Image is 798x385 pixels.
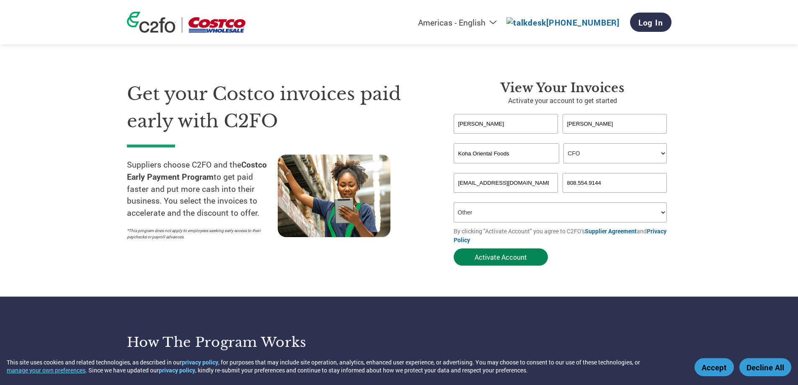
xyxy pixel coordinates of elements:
[563,173,667,193] input: Phone*
[7,366,85,374] button: manage your own preferences
[127,12,176,33] img: c2fo logo
[159,366,195,374] a: privacy policy
[454,173,558,193] input: Invalid Email format
[454,227,671,244] p: By clicking "Activate Account" you agree to C2FO's and
[454,114,558,134] input: First Name*
[506,17,546,28] img: talkdesk
[278,155,390,237] img: supply chain worker
[454,194,558,199] div: Inavlid Email Address
[454,134,558,140] div: Invalid first name or first name is too long
[454,96,671,106] p: Activate your account to get started
[454,80,671,96] h3: View Your Invoices
[7,358,682,374] div: This site uses cookies and related technologies, as described in our , for purposes that may incl...
[127,334,389,351] h3: How the program works
[630,13,671,32] a: Log In
[739,358,791,376] button: Decline All
[563,143,667,163] select: Title/Role
[127,80,429,134] h1: Get your Costco invoices paid early with C2FO
[506,17,620,28] a: [PHONE_NUMBER]
[454,164,667,170] div: Invalid company name or company name is too long
[563,134,667,140] div: Invalid last name or last name is too long
[127,159,267,182] strong: Costco Early Payment Program
[454,227,666,244] a: Privacy Policy
[563,194,667,199] div: Inavlid Phone Number
[189,17,245,33] img: Costco
[585,227,637,235] a: Supplier Agreement
[454,248,548,266] button: Activate Account
[454,143,559,163] input: Your company name*
[127,159,278,219] p: Suppliers choose C2FO and the to get paid faster and put more cash into their business. You selec...
[182,358,218,366] a: privacy policy
[695,358,734,376] button: Accept
[127,227,269,240] p: *This program does not apply to employees seeking early access to their paychecks or payroll adva...
[563,114,667,134] input: Last Name*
